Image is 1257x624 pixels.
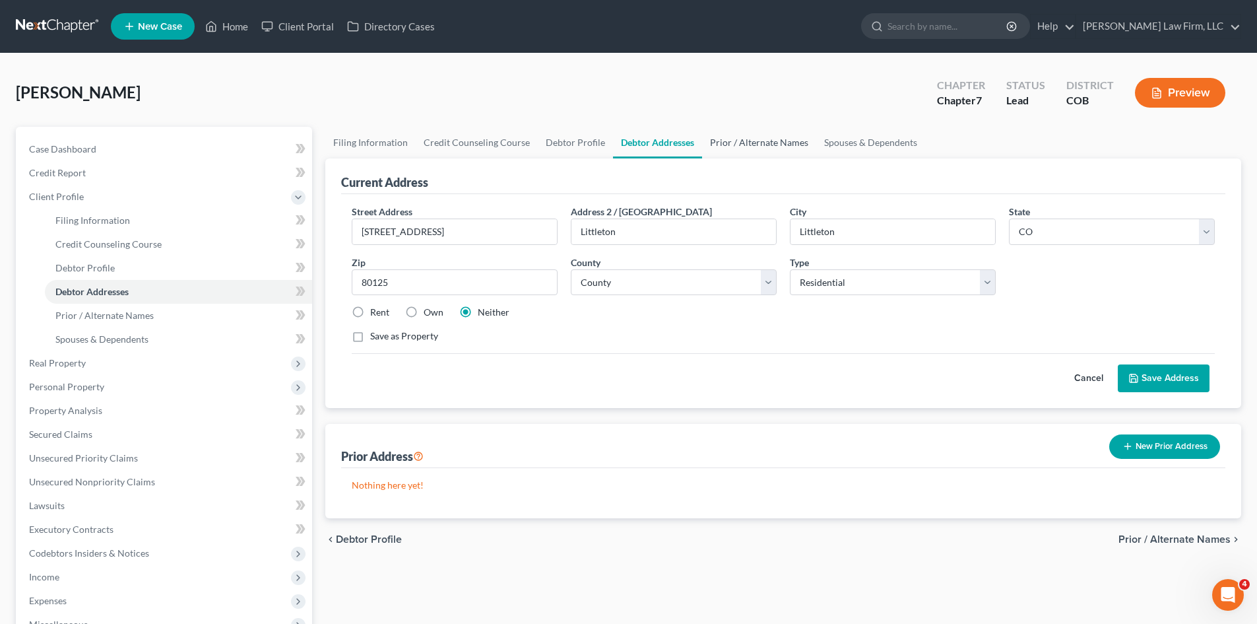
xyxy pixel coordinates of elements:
span: State [1009,206,1030,217]
div: Chapter [937,93,985,108]
span: Real Property [29,357,86,368]
a: Debtor Profile [45,256,312,280]
a: Lawsuits [18,494,312,518]
span: Unsecured Nonpriority Claims [29,476,155,487]
span: County [571,257,600,268]
a: Debtor Addresses [45,280,312,304]
span: Debtor Addresses [55,286,129,297]
a: Prior / Alternate Names [702,127,816,158]
div: District [1066,78,1114,93]
button: Save Address [1118,364,1209,392]
a: Case Dashboard [18,137,312,161]
button: chevron_left Debtor Profile [325,534,402,545]
div: Prior Address [341,448,424,464]
a: Debtor Addresses [613,127,702,158]
span: Debtor Profile [336,534,402,545]
a: Directory Cases [340,15,441,38]
a: Debtor Profile [538,127,613,158]
span: Prior / Alternate Names [1118,534,1231,545]
span: Client Profile [29,191,84,202]
a: Help [1031,15,1075,38]
label: Save as Property [370,329,438,343]
span: Street Address [352,206,412,217]
span: Spouses & Dependents [55,333,148,345]
button: Prior / Alternate Names chevron_right [1118,534,1241,545]
div: Status [1006,78,1045,93]
span: Credit Report [29,167,86,178]
label: Neither [478,306,509,319]
label: Rent [370,306,389,319]
i: chevron_left [325,534,336,545]
a: Spouses & Dependents [45,328,312,351]
button: Cancel [1060,365,1118,392]
span: Unsecured Priority Claims [29,452,138,464]
a: Credit Counseling Course [416,127,538,158]
span: Personal Property [29,381,104,392]
p: Nothing here yet! [352,479,1215,492]
a: Filing Information [45,209,312,232]
span: Debtor Profile [55,262,115,273]
a: Property Analysis [18,399,312,423]
span: Credit Counseling Course [55,238,162,250]
a: Spouses & Dependents [816,127,925,158]
a: [PERSON_NAME] Law Firm, LLC [1076,15,1241,38]
a: Secured Claims [18,423,312,446]
span: Lawsuits [29,500,65,511]
span: [PERSON_NAME] [16,83,141,102]
input: Enter street address [352,219,557,244]
div: Lead [1006,93,1045,108]
input: Search by name... [887,14,1008,38]
div: COB [1066,93,1114,108]
iframe: Intercom live chat [1212,579,1244,611]
label: Own [424,306,443,319]
span: Prior / Alternate Names [55,310,154,321]
a: Prior / Alternate Names [45,304,312,328]
span: Filing Information [55,215,130,226]
span: Secured Claims [29,429,92,440]
div: Chapter [937,78,985,93]
a: Filing Information [325,127,416,158]
span: Zip [352,257,366,268]
label: Type [790,256,809,269]
a: Executory Contracts [18,518,312,541]
span: 4 [1239,579,1250,590]
label: Address 2 / [GEOGRAPHIC_DATA] [571,205,712,219]
a: Unsecured Priority Claims [18,446,312,470]
input: -- [571,219,776,244]
span: Expenses [29,595,67,606]
a: Home [199,15,255,38]
span: City [790,206,806,217]
span: New Case [138,22,182,32]
span: Executory Contracts [29,524,113,535]
span: Income [29,571,59,582]
input: XXXXX [352,269,558,296]
div: Current Address [341,174,428,190]
a: Credit Report [18,161,312,185]
input: Enter city... [790,219,995,244]
button: New Prior Address [1109,434,1220,459]
a: Client Portal [255,15,340,38]
a: Unsecured Nonpriority Claims [18,470,312,494]
i: chevron_right [1231,534,1241,545]
span: Property Analysis [29,405,102,416]
span: Codebtors Insiders & Notices [29,547,149,559]
span: Case Dashboard [29,143,96,155]
button: Preview [1135,78,1225,108]
span: 7 [976,94,982,106]
a: Credit Counseling Course [45,232,312,256]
